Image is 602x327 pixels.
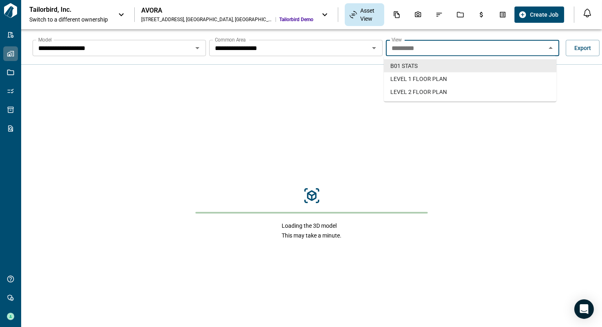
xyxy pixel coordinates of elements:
label: Model [38,36,52,43]
div: Issues & Info [431,8,448,22]
button: Open [368,42,380,54]
span: B01 STATS [390,62,418,70]
label: View [392,36,402,43]
label: Common Area [215,36,246,43]
div: Asset View [345,3,384,26]
button: Open notification feed [581,7,594,20]
span: Create Job [530,11,558,19]
div: AVORA [141,7,313,15]
div: [STREET_ADDRESS] , [GEOGRAPHIC_DATA] , [GEOGRAPHIC_DATA] [141,16,272,23]
span: Switch to a different ownership [29,15,110,24]
span: LEVEL 2 FLOOR PLAN [390,88,447,96]
span: This may take a minute. [282,231,341,240]
button: Open [192,42,203,54]
div: Photos [409,8,427,22]
span: Loading the 3D model [282,222,341,230]
div: Takeoff Center [494,8,511,22]
span: LEVEL 1 FLOOR PLAN [390,75,447,83]
span: Asset View [360,7,379,23]
span: Tailorbird Demo [279,16,313,23]
div: Jobs [452,8,469,22]
p: Tailorbird, Inc. [29,6,103,14]
button: Close [545,42,556,54]
button: Export [566,40,600,56]
span: Export [574,44,591,52]
div: Documents [388,8,405,22]
div: Budgets [473,8,490,22]
div: Open Intercom Messenger [574,299,594,319]
button: Create Job [514,7,564,23]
